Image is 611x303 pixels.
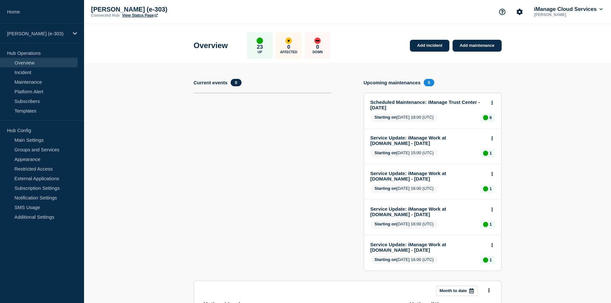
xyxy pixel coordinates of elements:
a: Service Update: iManage Work at [DOMAIN_NAME] - [DATE] [370,206,486,217]
p: 23 [257,44,263,50]
span: Starting on [375,115,397,120]
span: Starting on [375,186,397,191]
p: Up [258,50,262,54]
p: Month to date [440,288,467,293]
h4: Current events [194,80,228,85]
p: Connected Hub [91,13,120,18]
div: up [483,257,488,263]
p: 0 [287,44,290,50]
p: 1 [489,222,492,227]
p: [PERSON_NAME] (e-303) [7,31,69,36]
p: 1 [489,151,492,156]
a: Service Update: iManage Work at [DOMAIN_NAME] - [DATE] [370,171,486,181]
h4: Upcoming maintenances [364,80,421,85]
div: down [314,38,321,44]
a: Add incident [410,40,449,52]
span: 0 [231,79,241,86]
p: [PERSON_NAME] [533,13,599,17]
button: Account settings [513,5,526,19]
button: iManage Cloud Services [533,6,604,13]
a: Service Update: iManage Work at [DOMAIN_NAME] - [DATE] [370,135,486,146]
p: 1 [489,257,492,262]
div: up [483,115,488,120]
a: Service Update: iManage Work at [DOMAIN_NAME] - [DATE] [370,242,486,253]
span: [DATE] 15:00 (UTC) [370,149,438,157]
span: Starting on [375,257,397,262]
div: affected [285,38,292,44]
button: Support [496,5,509,19]
span: [DATE] 18:00 (UTC) [370,114,438,122]
span: [DATE] 16:00 (UTC) [370,256,438,264]
div: up [257,38,263,44]
p: Down [312,50,323,54]
a: View Status Page [122,13,158,18]
button: Month to date [436,286,478,296]
span: Starting on [375,150,397,155]
div: up [483,222,488,227]
span: [DATE] 16:00 (UTC) [370,185,438,193]
h1: Overview [194,41,228,50]
p: 1 [489,186,492,191]
span: [DATE] 16:00 (UTC) [370,220,438,229]
div: up [483,151,488,156]
div: up [483,186,488,191]
p: 0 [316,44,319,50]
span: 5 [424,79,434,86]
p: 6 [489,115,492,120]
p: [PERSON_NAME] (e-303) [91,6,219,13]
p: Affected [280,50,297,54]
a: Add maintenance [453,40,501,52]
span: Starting on [375,222,397,226]
a: Scheduled Maintenance: iManage Trust Center - [DATE] [370,99,486,110]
